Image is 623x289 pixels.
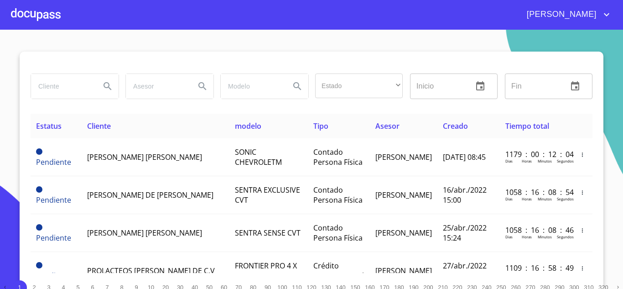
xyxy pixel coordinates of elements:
[505,225,567,235] p: 1058 : 16 : 08 : 46
[443,185,487,205] span: 16/abr./2022 15:00
[36,186,42,193] span: Pendiente
[36,195,71,205] span: Pendiente
[443,121,468,131] span: Creado
[557,196,574,201] p: Segundos
[375,190,432,200] span: [PERSON_NAME]
[87,228,202,238] span: [PERSON_NAME] [PERSON_NAME]
[36,224,42,231] span: Pendiente
[375,228,432,238] span: [PERSON_NAME]
[505,149,567,159] p: 1179 : 00 : 12 : 04
[36,148,42,155] span: Pendiente
[36,157,71,167] span: Pendiente
[557,272,574,277] p: Segundos
[505,196,513,201] p: Dias
[557,158,574,163] p: Segundos
[97,75,119,97] button: Search
[235,147,282,167] span: SONIC CHEVROLETM
[538,272,552,277] p: Minutos
[505,272,513,277] p: Dias
[235,261,297,281] span: FRONTIER PRO 4 X 4 X 4 TA
[557,234,574,239] p: Segundos
[538,234,552,239] p: Minutos
[87,190,213,200] span: [PERSON_NAME] DE [PERSON_NAME]
[36,233,71,243] span: Pendiente
[221,74,283,99] input: search
[505,187,567,197] p: 1058 : 16 : 08 : 54
[286,75,308,97] button: Search
[505,263,567,273] p: 1109 : 16 : 58 : 49
[235,121,261,131] span: modelo
[522,234,532,239] p: Horas
[375,121,400,131] span: Asesor
[538,158,552,163] p: Minutos
[443,223,487,243] span: 25/abr./2022 15:24
[31,74,93,99] input: search
[36,121,62,131] span: Estatus
[522,196,532,201] p: Horas
[87,121,111,131] span: Cliente
[375,266,432,276] span: [PERSON_NAME]
[235,185,300,205] span: SENTRA EXCLUSIVE CVT
[126,74,188,99] input: search
[443,152,486,162] span: [DATE] 08:45
[192,75,213,97] button: Search
[505,121,549,131] span: Tiempo total
[87,152,202,162] span: [PERSON_NAME] [PERSON_NAME]
[313,261,364,281] span: Crédito Persona Moral
[505,158,513,163] p: Dias
[505,234,513,239] p: Dias
[313,147,363,167] span: Contado Persona Física
[313,223,363,243] span: Contado Persona Física
[375,152,432,162] span: [PERSON_NAME]
[315,74,403,98] div: ​
[235,228,301,238] span: SENTRA SENSE CVT
[538,196,552,201] p: Minutos
[520,7,612,22] button: account of current user
[522,158,532,163] p: Horas
[522,272,532,277] p: Horas
[36,262,42,268] span: Pendiente
[313,185,363,205] span: Contado Persona Física
[36,271,71,281] span: Pendiente
[520,7,601,22] span: [PERSON_NAME]
[443,261,487,281] span: 27/abr./2022 08:47
[313,121,328,131] span: Tipo
[87,266,215,276] span: PROLACTEOS [PERSON_NAME] DE C.V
